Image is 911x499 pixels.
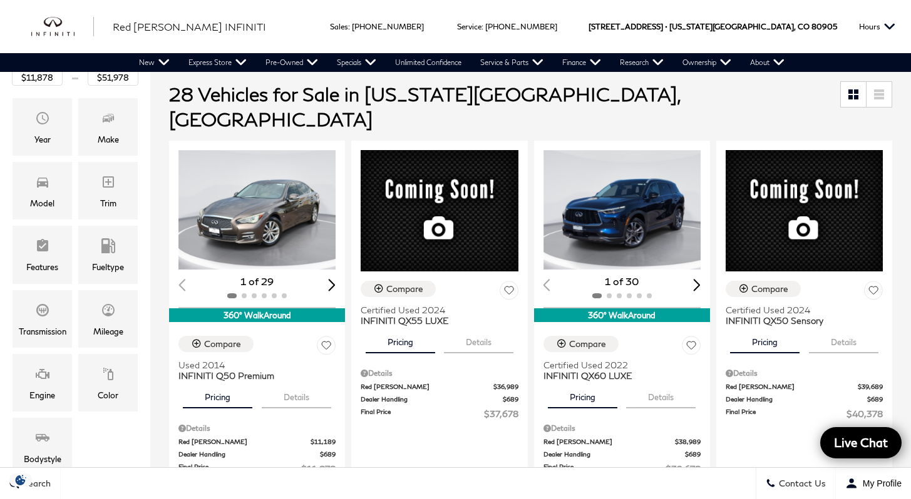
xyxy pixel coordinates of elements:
[867,395,883,404] span: $689
[361,305,508,315] span: Certified Used 2024
[78,162,138,219] div: TrimTrim
[366,326,435,353] button: pricing tab
[673,53,741,72] a: Ownership
[311,437,336,446] span: $11,189
[101,235,116,260] span: Fueltype
[361,382,493,391] span: Red [PERSON_NAME]
[178,462,336,475] a: Final Price $11,878
[178,423,336,434] div: Pricing Details - INFINITI Q50 Premium
[361,407,483,420] span: Final Price
[481,22,483,31] span: :
[836,468,911,499] button: Open user profile menu
[31,17,94,37] img: INFINITI
[726,281,801,297] button: Compare Vehicle
[589,22,837,31] a: [STREET_ADDRESS] • [US_STATE][GEOGRAPHIC_DATA], CO 80905
[726,395,867,404] span: Dealer Handling
[726,305,883,326] a: Certified Used 2024INFINITI QX50 Sensory
[493,382,518,391] span: $36,989
[35,235,50,260] span: Features
[484,407,518,420] span: $37,678
[169,308,345,322] div: 360° WalkAround
[685,450,701,459] span: $689
[858,382,883,391] span: $39,689
[543,423,701,434] div: Pricing Details - INFINITI QX60 LUXE
[13,226,72,283] div: FeaturesFeatures
[471,53,553,72] a: Service & Parts
[35,363,50,388] span: Engine
[178,450,320,459] span: Dealer Handling
[88,69,138,86] input: Maximum
[553,53,610,72] a: Finance
[352,22,424,31] a: [PHONE_NUMBER]
[610,53,673,72] a: Research
[726,305,873,315] span: Certified Used 2024
[178,462,301,475] span: Final Price
[675,437,701,446] span: $38,989
[13,418,72,475] div: BodystyleBodystyle
[204,338,241,350] div: Compare
[78,226,138,283] div: FueltypeFueltype
[386,53,471,72] a: Unlimited Confidence
[543,336,619,352] button: Compare Vehicle
[569,338,606,350] div: Compare
[24,452,61,466] div: Bodystyle
[101,108,116,133] span: Make
[130,53,179,72] a: New
[35,171,50,196] span: Model
[543,360,691,370] span: Certified Used 2022
[666,462,701,475] span: $39,678
[178,360,326,370] span: Used 2014
[726,150,883,271] img: 2024 INFINITI QX50 Sensory
[34,133,51,146] div: Year
[361,395,518,404] a: Dealer Handling $689
[543,150,703,270] div: 1 / 2
[78,290,138,348] div: MileageMileage
[348,22,350,31] span: :
[730,326,800,353] button: pricing tab
[444,326,513,353] button: details tab
[543,437,701,446] a: Red [PERSON_NAME] $38,989
[98,388,118,402] div: Color
[543,370,691,381] span: INFINITI QX60 LUXE
[301,462,336,475] span: $11,878
[726,382,858,391] span: Red [PERSON_NAME]
[101,300,116,325] span: Mileage
[13,98,72,156] div: YearYear
[13,290,72,348] div: TransmissionTransmission
[361,368,518,379] div: Pricing Details - INFINITI QX55 LUXE
[809,326,878,353] button: details tab
[361,407,518,420] a: Final Price $37,678
[361,315,508,326] span: INFINITI QX55 LUXE
[113,21,266,33] span: Red [PERSON_NAME] INFINITI
[101,171,116,196] span: Trim
[693,279,701,291] div: Next slide
[35,427,50,452] span: Bodystyle
[30,196,54,210] div: Model
[178,360,336,381] a: Used 2014INFINITI Q50 Premium
[386,283,423,295] div: Compare
[820,427,902,458] a: Live Chat
[6,473,35,486] section: Click to Open Cookie Consent Modal
[178,437,336,446] a: Red [PERSON_NAME] $11,189
[6,473,35,486] img: Opt-Out Icon
[178,370,326,381] span: INFINITI Q50 Premium
[256,53,327,72] a: Pre-Owned
[329,279,336,291] div: Next slide
[485,22,557,31] a: [PHONE_NUMBER]
[726,407,883,420] a: Final Price $40,378
[35,108,50,133] span: Year
[178,437,311,446] span: Red [PERSON_NAME]
[543,462,701,475] a: Final Price $39,678
[503,395,518,404] span: $689
[457,22,481,31] span: Service
[178,150,338,270] img: 2014 INFINITI Q50 Premium 1
[92,260,124,274] div: Fueltype
[113,19,266,34] a: Red [PERSON_NAME] INFINITI
[361,150,518,271] img: 2024 INFINITI QX55 LUXE
[361,305,518,326] a: Certified Used 2024INFINITI QX55 LUXE
[543,150,703,270] img: 2022 INFINITI QX60 LUXE 1
[317,336,336,359] button: Save Vehicle
[543,360,701,381] a: Certified Used 2022INFINITI QX60 LUXE
[534,308,710,322] div: 360° WalkAround
[864,281,883,304] button: Save Vehicle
